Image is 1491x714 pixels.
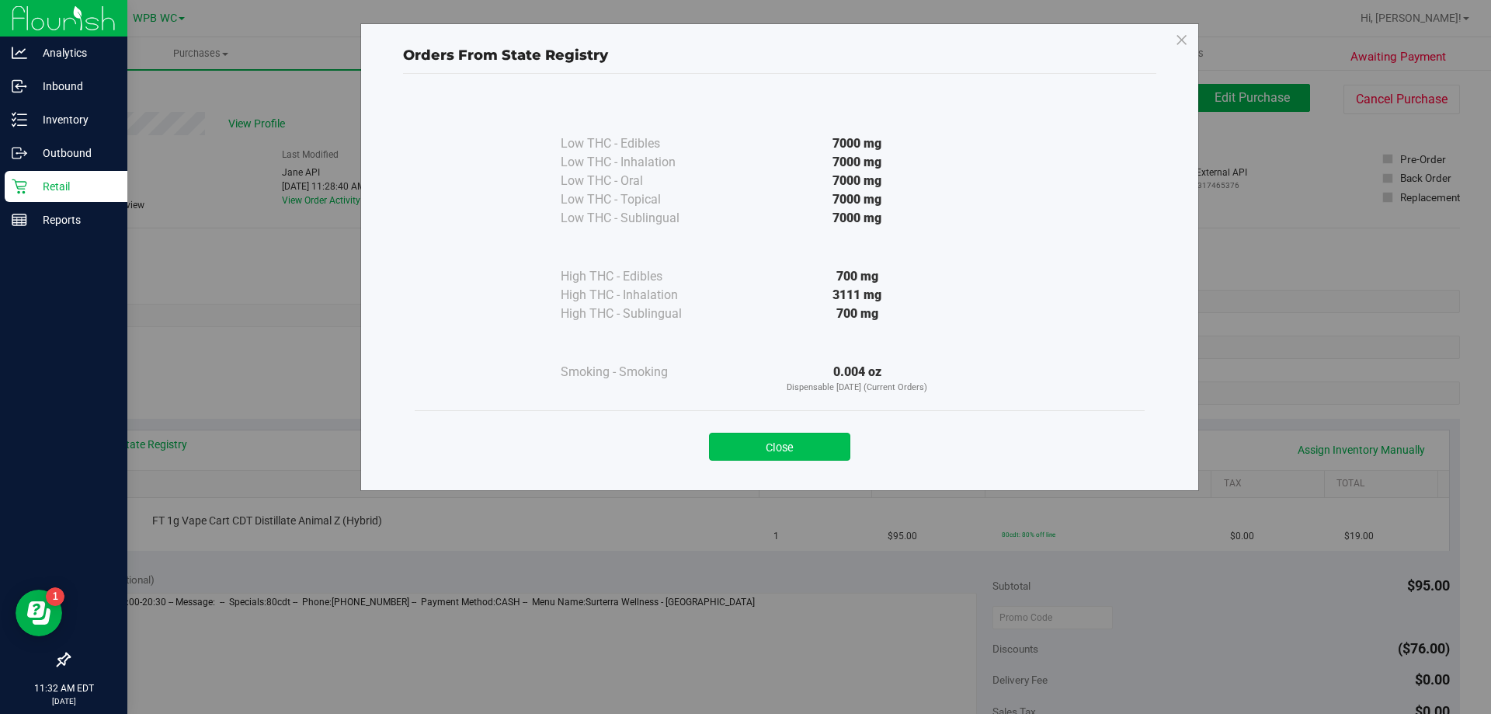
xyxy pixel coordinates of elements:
[403,47,608,64] span: Orders From State Registry
[716,286,999,305] div: 3111 mg
[12,45,27,61] inline-svg: Analytics
[27,77,120,96] p: Inbound
[716,172,999,190] div: 7000 mg
[716,153,999,172] div: 7000 mg
[16,590,62,636] iframe: Resource center
[716,134,999,153] div: 7000 mg
[12,112,27,127] inline-svg: Inventory
[709,433,850,461] button: Close
[12,179,27,194] inline-svg: Retail
[561,286,716,305] div: High THC - Inhalation
[12,212,27,228] inline-svg: Reports
[12,145,27,161] inline-svg: Outbound
[27,44,120,62] p: Analytics
[561,190,716,209] div: Low THC - Topical
[561,134,716,153] div: Low THC - Edibles
[716,363,999,395] div: 0.004 oz
[561,363,716,381] div: Smoking - Smoking
[27,110,120,129] p: Inventory
[716,267,999,286] div: 700 mg
[27,211,120,229] p: Reports
[561,172,716,190] div: Low THC - Oral
[7,681,120,695] p: 11:32 AM EDT
[27,177,120,196] p: Retail
[12,78,27,94] inline-svg: Inbound
[716,190,999,209] div: 7000 mg
[716,209,999,228] div: 7000 mg
[27,144,120,162] p: Outbound
[561,305,716,323] div: High THC - Sublingual
[7,695,120,707] p: [DATE]
[561,209,716,228] div: Low THC - Sublingual
[716,381,999,395] p: Dispensable [DATE] (Current Orders)
[46,587,64,606] iframe: Resource center unread badge
[561,153,716,172] div: Low THC - Inhalation
[716,305,999,323] div: 700 mg
[561,267,716,286] div: High THC - Edibles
